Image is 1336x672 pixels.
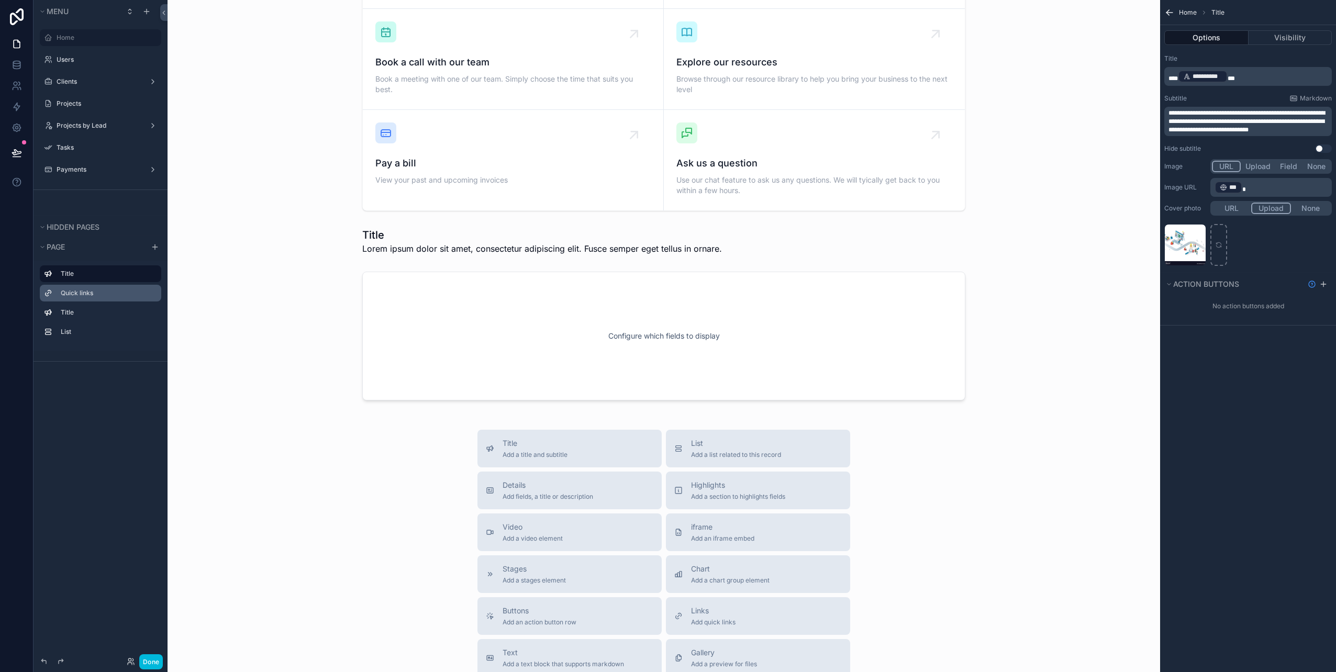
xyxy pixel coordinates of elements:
div: scrollable content [1164,107,1332,136]
span: Menu [47,7,69,16]
span: Video [503,522,563,532]
label: Projects [57,99,155,108]
svg: Show help information [1308,280,1316,288]
button: None [1302,161,1330,172]
span: Page [47,242,65,251]
label: Tasks [57,143,155,152]
button: LinksAdd quick links [666,597,850,635]
label: Home [57,33,155,42]
div: scrollable content [1210,178,1332,197]
span: Links [691,606,736,616]
button: Hidden pages [38,220,157,234]
span: Gallery [691,647,757,658]
span: Text [503,647,624,658]
button: Options [1164,30,1249,45]
button: TitleAdd a title and subtitle [477,430,662,467]
span: Add a section to highlights fields [691,492,785,501]
span: Highlights [691,480,785,490]
span: Add a title and subtitle [503,451,567,459]
span: Stages [503,564,566,574]
span: Markdown [1300,94,1332,103]
div: scrollable content [34,261,168,351]
span: Add a stages element [503,576,566,585]
button: DetailsAdd fields, a title or description [477,472,662,509]
button: Upload [1241,161,1275,172]
button: Upload [1251,203,1292,214]
label: List [61,328,153,336]
label: Title [1164,54,1177,63]
a: Markdown [1289,94,1332,103]
button: Action buttons [1164,277,1304,292]
label: Clients [57,77,140,86]
label: Title [61,270,153,278]
span: List [691,438,781,449]
label: Title [61,308,153,317]
label: Quick links [61,289,153,297]
span: Home [1179,8,1197,17]
label: Projects by Lead [57,121,140,130]
label: Cover photo [1164,204,1206,212]
button: URL [1212,161,1241,172]
span: Title [503,438,567,449]
button: VideoAdd a video element [477,513,662,551]
span: Details [503,480,593,490]
button: URL [1212,203,1251,214]
span: iframe [691,522,754,532]
span: Add an iframe embed [691,534,754,543]
label: Image URL [1164,183,1206,192]
button: None [1291,203,1330,214]
span: Add a text block that supports markdown [503,660,624,668]
button: Done [139,654,163,669]
span: Add a list related to this record [691,451,781,459]
span: Add an action button row [503,618,576,626]
button: ButtonsAdd an action button row [477,597,662,635]
button: StagesAdd a stages element [477,555,662,593]
span: Buttons [503,606,576,616]
label: Subtitle [1164,94,1187,103]
div: scrollable content [1164,67,1332,86]
button: Page [38,240,144,254]
button: ListAdd a list related to this record [666,430,850,467]
span: Hidden pages [47,222,99,231]
label: Hide subtitle [1164,144,1201,153]
span: Add fields, a title or description [503,492,593,501]
label: Users [57,55,155,64]
button: Field [1275,161,1303,172]
span: Add a chart group element [691,576,770,585]
span: Add a video element [503,534,563,543]
button: Visibility [1249,30,1332,45]
span: Title [1211,8,1224,17]
span: Add quick links [691,618,736,626]
label: Payments [57,165,140,174]
div: No action buttons added [1160,298,1336,315]
button: HighlightsAdd a section to highlights fields [666,472,850,509]
span: Add a preview for files [691,660,757,668]
button: iframeAdd an iframe embed [666,513,850,551]
button: Menu [38,4,119,19]
span: Chart [691,564,770,574]
span: Action buttons [1173,279,1239,288]
label: Image [1164,162,1206,171]
button: ChartAdd a chart group element [666,555,850,593]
